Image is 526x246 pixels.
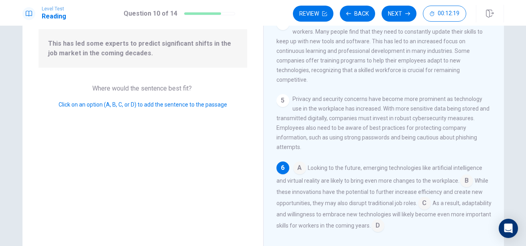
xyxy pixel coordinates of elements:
[340,6,375,22] button: Back
[293,161,306,174] span: A
[92,85,193,92] span: Where would the sentence best fit?
[124,9,177,18] h1: Question 10 of 14
[438,10,459,17] span: 00:12:19
[276,96,489,150] span: Privacy and security concerns have become more prominent as technology use in the workplace has i...
[276,94,289,107] div: 5
[59,101,227,108] span: Click on an option (A, B, C, or D) to add the sentence to the passage
[460,174,473,187] span: B
[372,219,384,232] span: D
[276,200,491,229] span: As a result, adaptability and willingness to embrace new technologies will likely become even mor...
[42,12,66,21] h1: Reading
[423,6,466,22] button: 00:12:19
[499,219,518,238] div: Open Intercom Messenger
[276,177,488,206] span: While these innovations have the potential to further increase efficiency and create new opportun...
[276,161,289,174] div: 6
[276,19,483,83] span: However, the rapid pace of technological change can also be challenging for workers. Many people ...
[48,39,238,58] span: This has led some experts to predict significant shifts in the job market in the coming decades.
[276,165,482,184] span: Looking to the future, emerging technologies like artificial intelligence and virtual reality are...
[382,6,416,22] button: Next
[293,6,333,22] button: Review
[418,197,431,210] span: C
[42,6,66,12] span: Level Test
